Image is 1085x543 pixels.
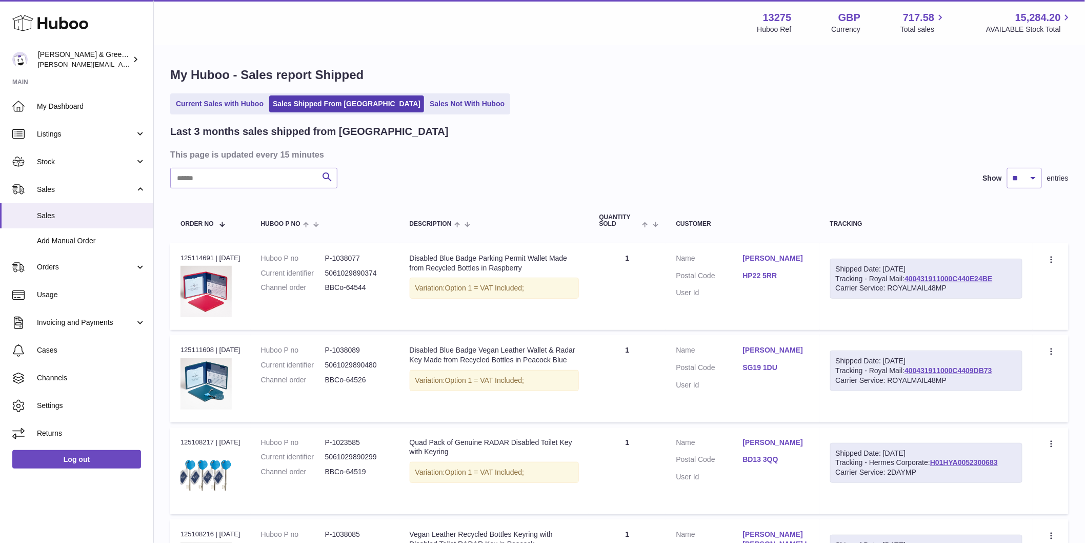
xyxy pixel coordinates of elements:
dt: Name [676,438,743,450]
a: [PERSON_NAME] [743,345,810,355]
span: Usage [37,290,146,300]
td: 1 [589,243,666,330]
div: Currency [832,25,861,34]
span: Sales [37,211,146,221]
div: 125114691 | [DATE] [180,254,240,263]
dt: Huboo P no [261,254,325,263]
dd: 5061029890480 [325,360,389,370]
img: Untitled_design_1_94c76f48-fa03-4637-9744-2d8b52dab12f.png [180,450,232,501]
dd: BBCo-64526 [325,375,389,385]
div: Carrier Service: 2DAYMP [836,468,1017,477]
div: Shipped Date: [DATE] [836,449,1017,458]
a: Log out [12,450,141,469]
dd: BBCo-64519 [325,467,389,477]
span: Channels [37,373,146,383]
h3: This page is updated every 15 minutes [170,149,1066,160]
dd: 5061029890374 [325,268,389,278]
dt: Postal Code [676,455,743,467]
div: Tracking - Royal Mail: [830,351,1022,391]
span: My Dashboard [37,102,146,111]
span: Option 1 = VAT Included; [445,468,525,476]
span: Total sales [900,25,946,34]
img: BlueBadgeCoFeb25-159.jpg [180,358,232,410]
dt: Current identifier [261,452,325,462]
a: 15,284.20 AVAILABLE Stock Total [986,11,1073,34]
div: Disabled Blue Badge Vegan Leather Wallet & Radar Key Made from Recycled Bottles in Peacock Blue [410,345,579,365]
span: Listings [37,129,135,139]
a: Sales Not With Huboo [426,95,508,112]
dd: BBCo-64544 [325,283,389,293]
span: Invoicing and Payments [37,318,135,327]
a: SG19 1DU [743,363,810,373]
td: 1 [589,335,666,422]
div: Variation: [410,370,579,391]
dt: Huboo P no [261,438,325,448]
span: Settings [37,401,146,411]
dt: Channel order [261,375,325,385]
strong: GBP [838,11,860,25]
dt: Name [676,345,743,358]
dt: User Id [676,380,743,390]
span: Description [410,221,452,227]
a: Sales Shipped From [GEOGRAPHIC_DATA] [269,95,424,112]
div: Variation: [410,462,579,483]
dd: P-1038085 [325,530,389,539]
div: Carrier Service: ROYALMAIL48MP [836,283,1017,293]
div: [PERSON_NAME] & Green Ltd [38,50,130,69]
dd: P-1038089 [325,345,389,355]
span: [PERSON_NAME][EMAIL_ADDRESS][DOMAIN_NAME] [38,60,206,68]
span: Order No [180,221,214,227]
div: Shipped Date: [DATE] [836,356,1017,366]
img: BlueBadgeCoFeb25-037.jpg [180,266,232,317]
a: 400431911000C440E24BE [905,275,992,283]
span: Orders [37,262,135,272]
strong: 13275 [763,11,792,25]
a: [PERSON_NAME] [743,254,810,263]
dt: Channel order [261,467,325,477]
span: 717.58 [903,11,934,25]
a: [PERSON_NAME] [743,438,810,448]
span: 15,284.20 [1015,11,1061,25]
h2: Last 3 months sales shipped from [GEOGRAPHIC_DATA] [170,125,449,139]
a: HP22 5RR [743,271,810,281]
div: 125108217 | [DATE] [180,438,240,447]
img: ellen@bluebadgecompany.co.uk [12,52,28,67]
dt: Postal Code [676,363,743,375]
dt: Huboo P no [261,345,325,355]
div: 125111608 | [DATE] [180,345,240,355]
dt: Current identifier [261,268,325,278]
dt: User Id [676,288,743,298]
span: Option 1 = VAT Included; [445,376,525,384]
dt: User Id [676,472,743,482]
span: AVAILABLE Stock Total [986,25,1073,34]
div: Quad Pack of Genuine RADAR Disabled Toilet Key with Keyring [410,438,579,457]
div: Disabled Blue Badge Parking Permit Wallet Made from Recycled Bottles in Raspberry [410,254,579,273]
span: Quantity Sold [599,214,640,227]
a: 400431911000C4409DB73 [905,366,992,375]
a: 717.58 Total sales [900,11,946,34]
a: Current Sales with Huboo [172,95,267,112]
dt: Name [676,254,743,266]
dt: Current identifier [261,360,325,370]
dt: Huboo P no [261,530,325,539]
div: Carrier Service: ROYALMAIL48MP [836,376,1017,385]
a: BD13 3QQ [743,455,810,464]
span: entries [1047,173,1069,183]
div: Huboo Ref [757,25,792,34]
dd: 5061029890299 [325,452,389,462]
label: Show [983,173,1002,183]
div: Tracking - Royal Mail: [830,259,1022,299]
div: Tracking [830,221,1022,227]
dd: P-1023585 [325,438,389,448]
span: Sales [37,185,135,195]
div: Variation: [410,278,579,299]
dd: P-1038077 [325,254,389,263]
dt: Postal Code [676,271,743,283]
span: Stock [37,157,135,167]
span: Option 1 = VAT Included; [445,284,525,292]
span: Cases [37,345,146,355]
a: H01HYA0052300683 [930,458,998,467]
h1: My Huboo - Sales report Shipped [170,67,1069,83]
div: Tracking - Hermes Corporate: [830,443,1022,483]
span: Returns [37,429,146,438]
